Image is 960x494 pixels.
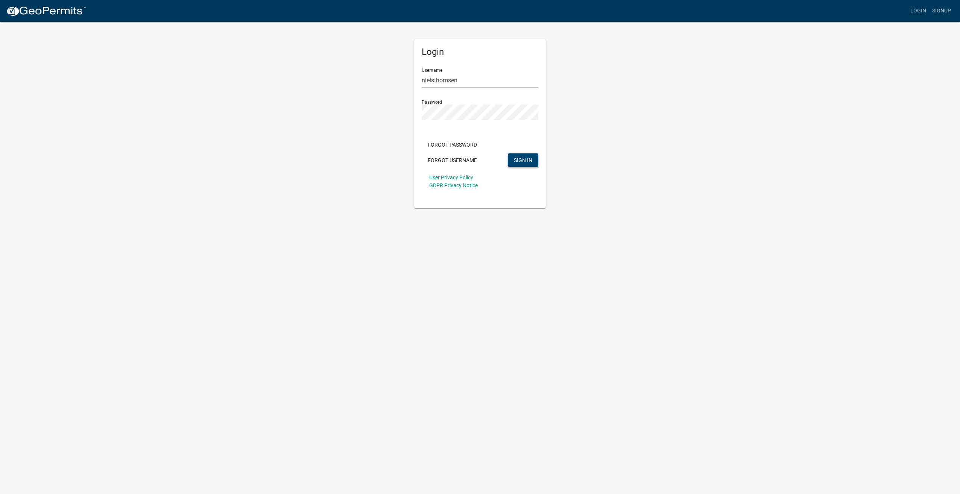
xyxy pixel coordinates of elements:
[429,174,473,180] a: User Privacy Policy
[422,47,538,58] h5: Login
[508,153,538,167] button: SIGN IN
[907,4,929,18] a: Login
[514,157,532,163] span: SIGN IN
[429,182,478,188] a: GDPR Privacy Notice
[929,4,954,18] a: Signup
[422,138,483,152] button: Forgot Password
[422,153,483,167] button: Forgot Username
